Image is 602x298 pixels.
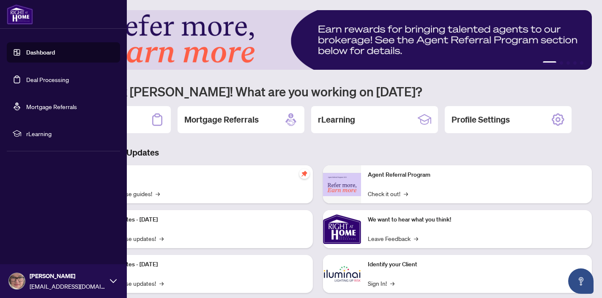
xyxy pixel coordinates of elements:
[390,279,394,288] span: →
[159,234,164,243] span: →
[44,83,592,99] h1: Welcome back [PERSON_NAME]! What are you working on [DATE]?
[184,114,259,126] h2: Mortgage Referrals
[368,215,585,224] p: We want to hear what you think!
[323,255,361,293] img: Identify your Client
[368,260,585,269] p: Identify your Client
[318,114,355,126] h2: rLearning
[368,189,408,198] a: Check it out!→
[44,10,592,70] img: Slide 0
[89,260,306,269] p: Platform Updates - [DATE]
[566,61,570,65] button: 3
[9,273,25,289] img: Profile Icon
[560,61,563,65] button: 2
[543,61,556,65] button: 1
[30,271,106,281] span: [PERSON_NAME]
[299,169,309,179] span: pushpin
[414,234,418,243] span: →
[568,268,594,294] button: Open asap
[451,114,510,126] h2: Profile Settings
[368,279,394,288] a: Sign In!→
[159,279,164,288] span: →
[368,170,585,180] p: Agent Referral Program
[156,189,160,198] span: →
[323,173,361,196] img: Agent Referral Program
[30,282,106,291] span: [EMAIL_ADDRESS][DOMAIN_NAME]
[89,170,306,180] p: Self-Help
[26,129,114,138] span: rLearning
[323,210,361,248] img: We want to hear what you think!
[26,76,69,83] a: Deal Processing
[26,49,55,56] a: Dashboard
[404,189,408,198] span: →
[44,147,592,159] h3: Brokerage & Industry Updates
[7,4,33,25] img: logo
[89,215,306,224] p: Platform Updates - [DATE]
[368,234,418,243] a: Leave Feedback→
[580,61,583,65] button: 5
[573,61,577,65] button: 4
[26,103,77,110] a: Mortgage Referrals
